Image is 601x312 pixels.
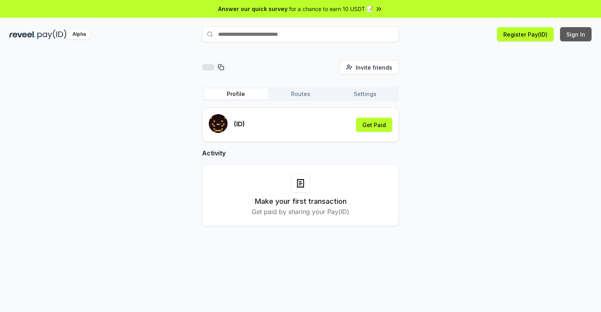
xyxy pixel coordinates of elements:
[9,30,36,39] img: reveel_dark
[37,30,67,39] img: pay_id
[234,119,245,129] p: (ID)
[252,207,349,216] p: Get paid by sharing your Pay(ID)
[333,89,397,100] button: Settings
[289,5,373,13] span: for a chance to earn 10 USDT 📝
[268,89,333,100] button: Routes
[356,63,392,72] span: Invite friends
[356,118,392,132] button: Get Paid
[68,30,90,39] div: Alpha
[255,196,347,207] h3: Make your first transaction
[339,60,399,74] button: Invite friends
[204,89,268,100] button: Profile
[497,27,554,41] button: Register Pay(ID)
[218,5,288,13] span: Answer our quick survey
[560,27,592,41] button: Sign In
[202,148,399,158] h2: Activity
